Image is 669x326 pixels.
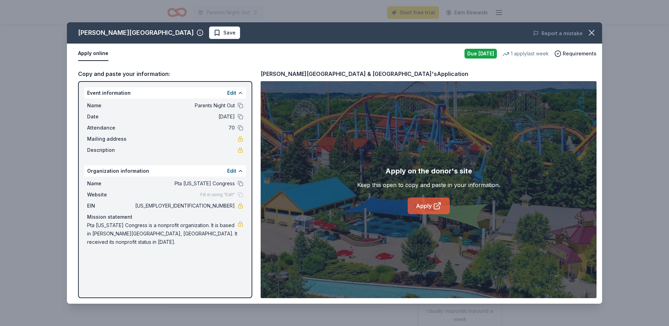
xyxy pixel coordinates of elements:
span: Mailing address [87,135,134,143]
span: Name [87,101,134,110]
span: Pta [US_STATE] Congress [134,179,235,188]
span: [DATE] [134,112,235,121]
span: Date [87,112,134,121]
div: Mission statement [87,213,243,221]
span: Requirements [563,49,597,58]
span: Parents Night Out [134,101,235,110]
div: [PERSON_NAME][GEOGRAPHIC_DATA] [78,27,194,38]
div: Event information [84,87,246,99]
span: Fill in using "Edit" [200,192,235,197]
div: Due [DATE] [464,49,497,59]
span: Description [87,146,134,154]
button: Apply online [78,46,108,61]
span: Website [87,191,134,199]
span: 70 [134,124,235,132]
span: Name [87,179,134,188]
div: Copy and paste your information: [78,69,252,78]
div: Apply on the donor's site [385,165,472,177]
button: Requirements [554,49,597,58]
span: Save [223,29,236,37]
span: EIN [87,202,134,210]
button: Edit [227,167,236,175]
span: Pta [US_STATE] Congress is a nonprofit organization. It is based in [PERSON_NAME][GEOGRAPHIC_DATA... [87,221,238,246]
button: Report a mistake [533,29,583,38]
span: [US_EMPLOYER_IDENTIFICATION_NUMBER] [134,202,235,210]
div: Organization information [84,165,246,177]
div: [PERSON_NAME][GEOGRAPHIC_DATA] & [GEOGRAPHIC_DATA]'s Application [261,69,468,78]
a: Apply [408,197,450,214]
span: Attendance [87,124,134,132]
button: Save [209,26,240,39]
div: 1 apply last week [502,49,549,58]
button: Edit [227,89,236,97]
div: Keep this open to copy and paste in your information. [357,181,500,189]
